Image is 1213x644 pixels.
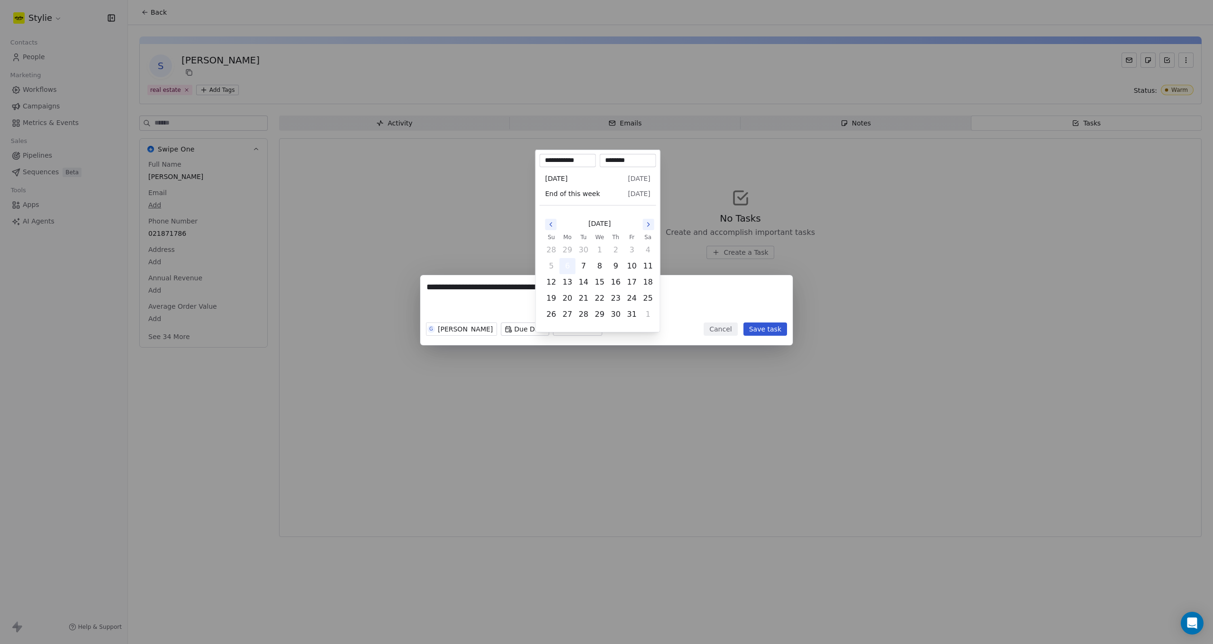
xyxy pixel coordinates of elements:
button: Thursday, October 16th, 2025 [608,275,624,290]
span: [DATE] [588,219,611,229]
button: Saturday, October 18th, 2025 [641,275,656,290]
span: End of this week [545,189,600,198]
button: Wednesday, October 8th, 2025 [592,259,607,274]
th: Tuesday [576,233,592,242]
button: Sunday, October 5th, 2025 [544,259,559,274]
button: Wednesday, October 22nd, 2025 [592,291,607,306]
button: Thursday, October 30th, 2025 [608,307,624,322]
button: Today, Monday, October 6th, 2025, selected [560,259,575,274]
table: October 2025 [543,233,656,322]
button: Saturday, October 4th, 2025 [641,242,656,258]
button: Monday, September 29th, 2025 [560,242,575,258]
button: Thursday, October 2nd, 2025 [608,242,624,258]
button: Monday, October 27th, 2025 [560,307,575,322]
button: Friday, October 31st, 2025 [625,307,640,322]
button: Tuesday, October 21st, 2025 [576,291,591,306]
button: Tuesday, October 7th, 2025 [576,259,591,274]
button: Tuesday, September 30th, 2025 [576,242,591,258]
button: Monday, October 13th, 2025 [560,275,575,290]
button: Go to the Previous Month [545,219,557,230]
button: Monday, October 20th, 2025 [560,291,575,306]
button: Thursday, October 23rd, 2025 [608,291,624,306]
button: Go to the Next Month [643,219,654,230]
button: Friday, October 24th, 2025 [625,291,640,306]
button: Sunday, October 19th, 2025 [544,291,559,306]
th: Friday [624,233,640,242]
button: Tuesday, October 14th, 2025 [576,275,591,290]
button: Sunday, October 12th, 2025 [544,275,559,290]
span: [DATE] [545,174,568,183]
button: Saturday, October 25th, 2025 [641,291,656,306]
button: Wednesday, October 29th, 2025 [592,307,607,322]
button: Sunday, October 26th, 2025 [544,307,559,322]
th: Thursday [608,233,624,242]
button: Saturday, October 11th, 2025 [641,259,656,274]
button: Sunday, September 28th, 2025 [544,242,559,258]
th: Monday [560,233,576,242]
th: Sunday [543,233,560,242]
th: Saturday [640,233,656,242]
button: Wednesday, October 1st, 2025 [592,242,607,258]
button: Friday, October 3rd, 2025 [625,242,640,258]
button: Tuesday, October 28th, 2025 [576,307,591,322]
span: [DATE] [628,189,650,198]
th: Wednesday [592,233,608,242]
button: Wednesday, October 15th, 2025 [592,275,607,290]
button: Saturday, November 1st, 2025 [641,307,656,322]
button: Friday, October 17th, 2025 [625,275,640,290]
button: Thursday, October 9th, 2025 [608,259,624,274]
span: [DATE] [628,174,650,183]
button: Friday, October 10th, 2025 [625,259,640,274]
